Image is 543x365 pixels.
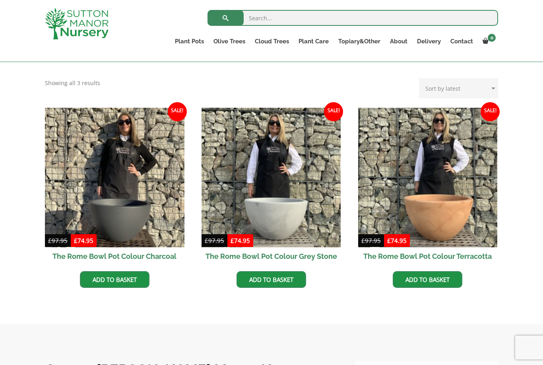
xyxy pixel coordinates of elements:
[202,108,341,265] a: Sale! The Rome Bowl Pot Colour Grey Stone
[237,271,306,288] a: Add to basket: “The Rome Bowl Pot Colour Grey Stone”
[45,108,184,265] a: Sale! The Rome Bowl Pot Colour Charcoal
[385,36,412,47] a: About
[358,108,498,247] img: The Rome Bowl Pot Colour Terracotta
[231,237,250,245] bdi: 74.95
[74,237,78,245] span: £
[205,237,208,245] span: £
[294,36,334,47] a: Plant Care
[80,271,149,288] a: Add to basket: “The Rome Bowl Pot Colour Charcoal”
[48,237,68,245] bdi: 97.95
[202,108,341,247] img: The Rome Bowl Pot Colour Grey Stone
[231,237,234,245] span: £
[387,237,391,245] span: £
[488,34,496,42] span: 0
[358,108,498,265] a: Sale! The Rome Bowl Pot Colour Terracotta
[419,78,498,98] select: Shop order
[45,8,109,39] img: logo
[209,36,250,47] a: Olive Trees
[481,102,500,121] span: Sale!
[361,237,381,245] bdi: 97.95
[168,102,187,121] span: Sale!
[202,247,341,265] h2: The Rome Bowl Pot Colour Grey Stone
[324,102,343,121] span: Sale!
[48,237,52,245] span: £
[205,237,224,245] bdi: 97.95
[446,36,478,47] a: Contact
[250,36,294,47] a: Cloud Trees
[334,36,385,47] a: Topiary&Other
[478,36,498,47] a: 0
[393,271,462,288] a: Add to basket: “The Rome Bowl Pot Colour Terracotta”
[358,247,498,265] h2: The Rome Bowl Pot Colour Terracotta
[361,237,365,245] span: £
[387,237,407,245] bdi: 74.95
[170,36,209,47] a: Plant Pots
[412,36,446,47] a: Delivery
[74,237,93,245] bdi: 74.95
[45,108,184,247] img: The Rome Bowl Pot Colour Charcoal
[45,78,100,88] p: Showing all 3 results
[45,247,184,265] h2: The Rome Bowl Pot Colour Charcoal
[208,10,498,26] input: Search...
